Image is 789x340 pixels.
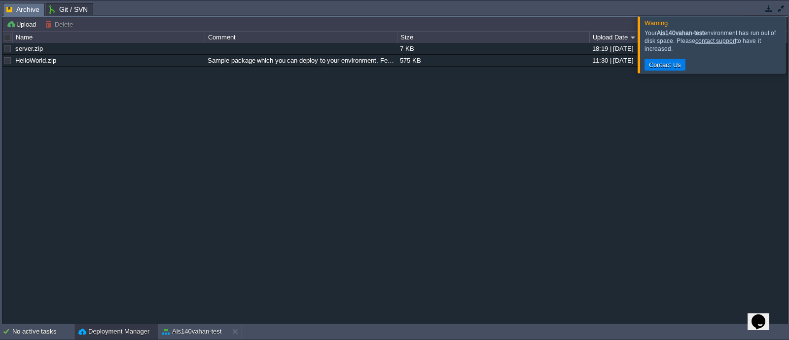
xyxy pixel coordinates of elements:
span: Warning [645,19,668,27]
button: Delete [45,20,76,29]
div: 7 KB [397,43,589,54]
div: 18:19 | [DATE] [590,43,781,54]
div: No active tasks [12,324,74,340]
div: Upload Date [590,32,782,43]
div: 575 KB [397,55,589,66]
span: Git / SVN [49,3,88,15]
a: HelloWorld.zip [15,57,56,64]
button: Contact Us [646,60,684,69]
div: Name [13,32,205,43]
div: 11:30 | [DATE] [590,55,781,66]
div: Comment [206,32,397,43]
a: contact support [695,38,736,44]
button: Deployment Manager [78,327,149,337]
b: Ais140vahan-test [657,30,704,37]
div: Your environment has run out of disk space. Please to have it increased. [645,29,783,53]
iframe: chat widget [748,301,779,330]
div: Size [398,32,589,43]
span: Archive [6,3,39,16]
div: Sample package which you can deploy to your environment. Feel free to delete and upload a package... [205,55,396,66]
button: Ais140vahan-test [162,327,221,337]
button: Upload [6,20,39,29]
a: server.zip [15,45,43,52]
